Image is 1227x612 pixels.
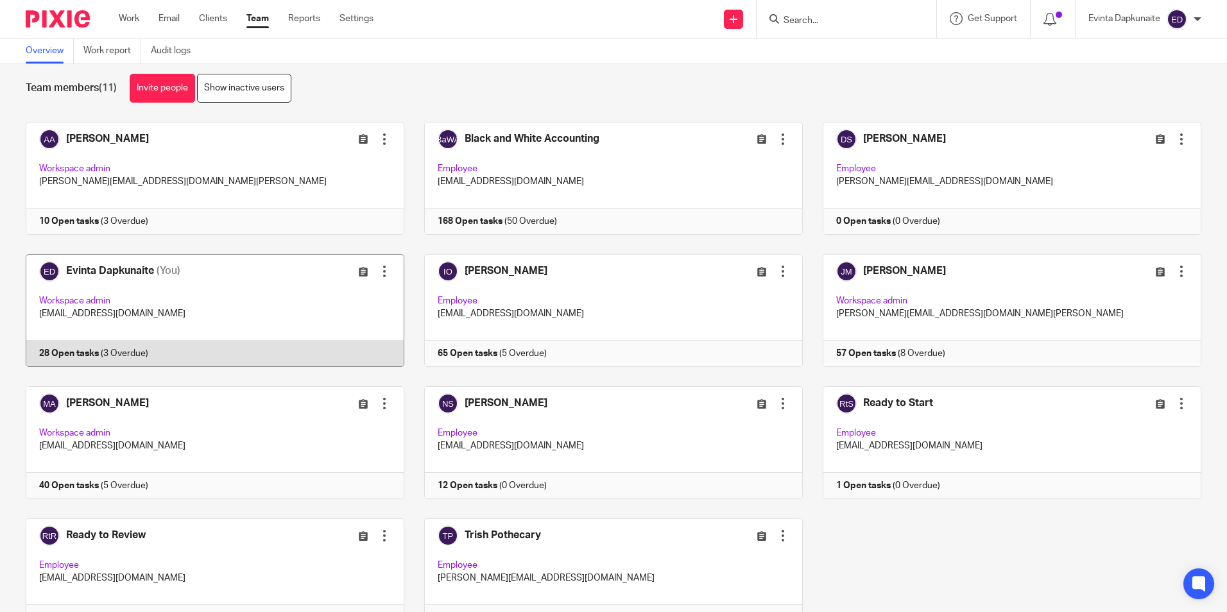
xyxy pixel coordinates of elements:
[1167,9,1187,30] img: svg%3E
[26,10,90,28] img: Pixie
[130,74,195,103] a: Invite people
[26,38,74,64] a: Overview
[99,83,117,93] span: (11)
[246,12,269,25] a: Team
[968,14,1017,23] span: Get Support
[119,12,139,25] a: Work
[339,12,373,25] a: Settings
[782,15,898,27] input: Search
[26,81,117,95] h1: Team members
[288,12,320,25] a: Reports
[199,12,227,25] a: Clients
[83,38,141,64] a: Work report
[159,12,180,25] a: Email
[1088,12,1160,25] p: Evinta Dapkunaite
[197,74,291,103] a: Show inactive users
[151,38,200,64] a: Audit logs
